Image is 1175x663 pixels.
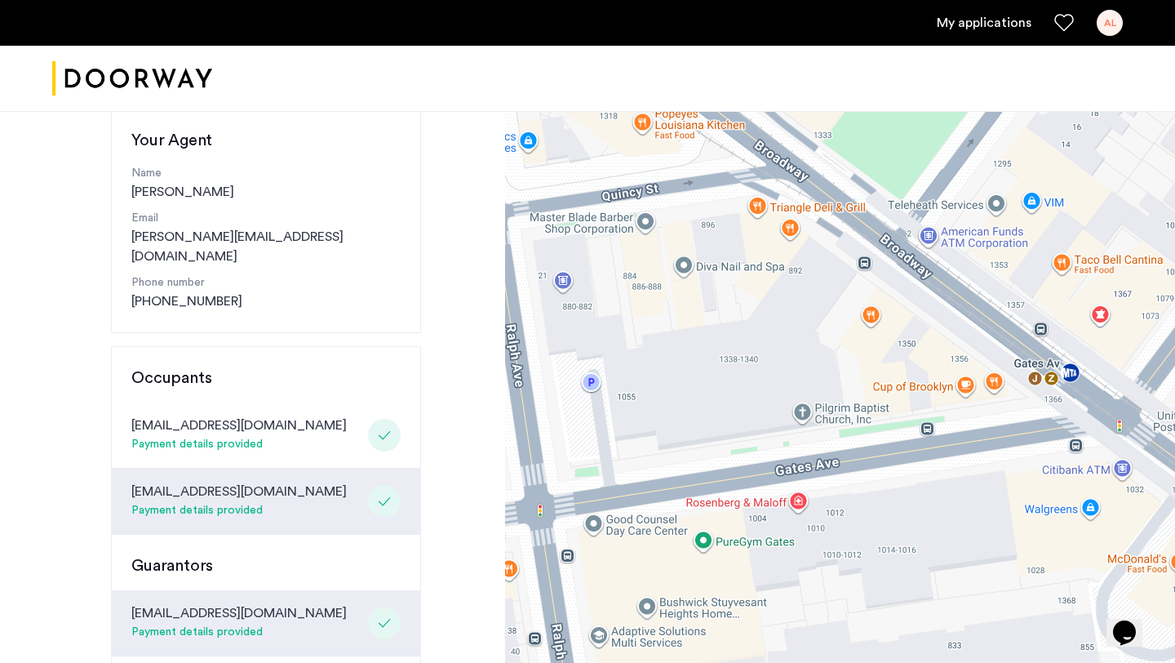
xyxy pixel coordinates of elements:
[131,129,401,152] h3: Your Agent
[1106,598,1159,647] iframe: chat widget
[131,416,347,435] div: [EMAIL_ADDRESS][DOMAIN_NAME]
[1097,10,1123,36] div: AL
[131,623,347,643] div: Payment details provided
[131,367,401,389] h3: Occupants
[131,227,401,266] a: [PERSON_NAME][EMAIL_ADDRESS][DOMAIN_NAME]
[131,274,401,291] p: Phone number
[1054,13,1074,33] a: Favorites
[52,48,212,109] img: logo
[131,435,347,455] div: Payment details provided
[131,603,347,623] div: [EMAIL_ADDRESS][DOMAIN_NAME]
[131,165,401,202] div: [PERSON_NAME]
[52,48,212,109] a: Cazamio logo
[131,291,242,311] a: [PHONE_NUMBER]
[131,482,347,501] div: [EMAIL_ADDRESS][DOMAIN_NAME]
[131,165,401,182] p: Name
[937,13,1031,33] a: My application
[131,210,401,227] p: Email
[131,554,401,577] h3: Guarantors
[131,501,347,521] div: Payment details provided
